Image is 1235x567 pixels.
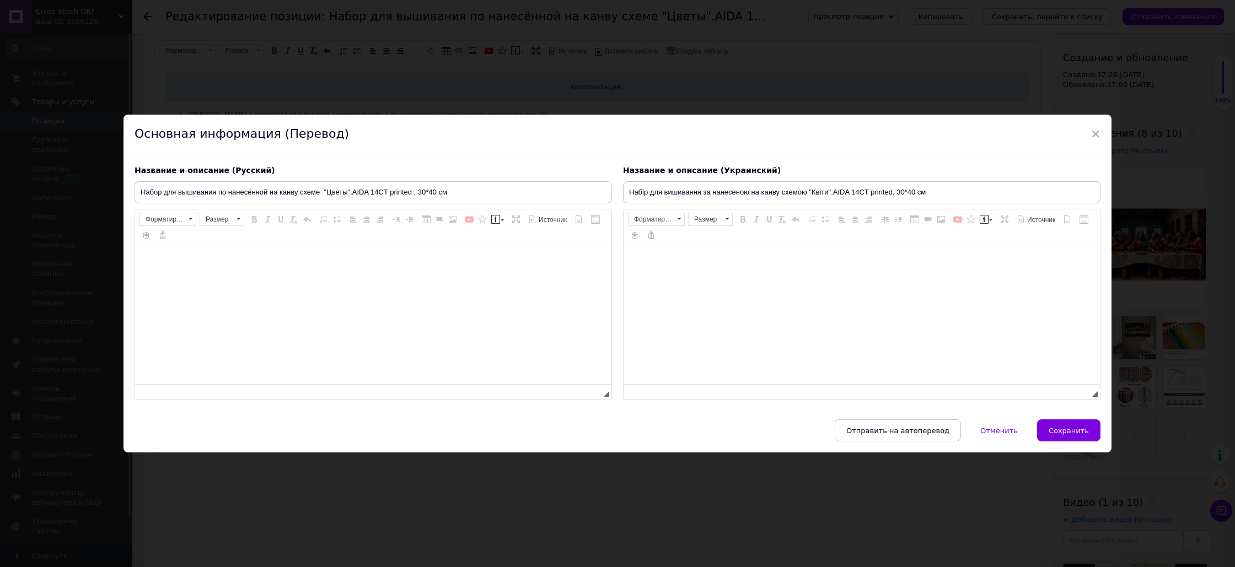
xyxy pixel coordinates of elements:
span: Инструкция для работы : [376,109,509,120]
a: По левому краю [347,213,359,225]
a: Развернуть [998,213,1011,225]
a: Форматирование [139,213,196,226]
div: Подсчет символов [597,388,604,398]
a: Вставить / удалить маркированный список [819,213,831,225]
button: Отменить [969,419,1029,441]
a: Вставить шаблон [1061,213,1073,225]
a: Полужирный (⌘+B) [737,213,749,225]
a: Увеличить отступ [404,213,416,225]
a: Увеличить отступ [892,213,904,225]
span: Название и описание (Украинский) [623,166,781,175]
span: Форматирование [140,213,185,225]
a: Курсив (⌘+I) [261,213,273,225]
li: Набор хлопковых нитей мулине с запасом ( на 30% больше, чем необходимо). [33,59,852,71]
a: Добавить видео с YouTube [952,213,964,225]
button: Сохранить [1037,419,1100,441]
a: Вставить иконку [965,213,977,225]
span: Источник [537,215,567,225]
li: Бумажная схема вышивки. [33,70,852,82]
a: Создать таблицу [589,213,602,225]
b: 1. [253,130,259,139]
a: Уменьшить отступ [390,213,402,225]
a: Подчеркнутый (⌘+U) [275,213,287,225]
a: Отменить (⌘+Z) [301,213,313,225]
span: Размер [200,213,233,225]
a: Вставить / удалить нумерованный список [318,213,330,225]
span: Размер [689,213,722,225]
div: Подсчет символов [1085,388,1092,398]
a: Вставить/Редактировать ссылку (⌘+L) [433,213,445,225]
a: Сделать резервную копию сейчас [629,229,641,241]
a: Курсив (⌘+I) [750,213,762,225]
a: Таблица [420,213,432,225]
b: Комплектация : [415,21,470,29]
li: [PERSON_NAME] с нанесённым рисунком, цветная печать ( по окончании работы краска смывается водой). [33,47,852,59]
iframe: Визуальный текстовый редактор, 45337551-B76E-4638-81C4-0604DFFB2D83 [135,246,611,384]
div: Основная информация (Перевод) [123,115,1111,154]
span: Перетащите для изменения размера [604,391,609,397]
a: Восстановить резервную копию... [157,229,169,241]
a: Форматирование [628,213,685,226]
a: По центру [361,213,373,225]
a: Вставить / удалить нумерованный список [806,213,818,225]
a: Уменьшить отступ [879,213,891,225]
a: Изображение [447,213,459,225]
a: Вставить сообщение [490,213,506,225]
li: Иглы вышивальные - 2 шт. [33,82,852,93]
button: Отправить на автоперевод [835,419,961,441]
a: Вставить иконку [476,213,488,225]
a: Изображение [935,213,947,225]
a: Восстановить резервную копию... [645,229,657,241]
span: Отправить на автоперевод [846,426,949,435]
a: Отменить (⌘+Z) [790,213,802,225]
span: × [1091,125,1100,143]
iframe: Визуальный текстовый редактор, 5F570E4F-B353-41D3-A404-70A3D87F5EFB [624,246,1100,384]
a: По правому краю [862,213,874,225]
span: Перетащите для изменения размера [1092,391,1098,397]
a: Источник [527,213,568,225]
a: Вставить / удалить маркированный список [331,213,343,225]
a: Источник [1015,213,1057,225]
a: Добавить видео с YouTube [463,213,475,225]
span: Сохранить [1049,426,1089,435]
a: Размер [688,213,733,226]
span: Отменить [980,426,1018,435]
em: Разверните полотно, определите квадратик со значком, с которого вы хотите начать вышивание. [253,130,633,139]
a: Развернуть [510,213,522,225]
a: Создать таблицу [1078,213,1090,225]
a: Вставить шаблон [573,213,585,225]
span: Форматирование [629,213,674,225]
a: Сделать резервную копию сейчас [140,229,152,241]
a: Размер [200,213,244,226]
a: Вставить сообщение [978,213,994,225]
span: Название и описание (Русский) [135,166,275,175]
a: По правому краю [374,213,386,225]
a: По левому краю [836,213,848,225]
a: Подчеркнутый (⌘+U) [763,213,775,225]
a: По центру [849,213,861,225]
body: Визуальный текстовый редактор, EA902DF3-6BF8-4533-9824-D3F475E9E6F9 [11,11,874,515]
a: Убрать форматирование [288,213,300,225]
a: Убрать форматирование [776,213,788,225]
span: Источник [1025,215,1055,225]
a: Вставить/Редактировать ссылку (⌘+L) [922,213,934,225]
a: Полужирный (⌘+B) [248,213,260,225]
a: Таблица [909,213,921,225]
